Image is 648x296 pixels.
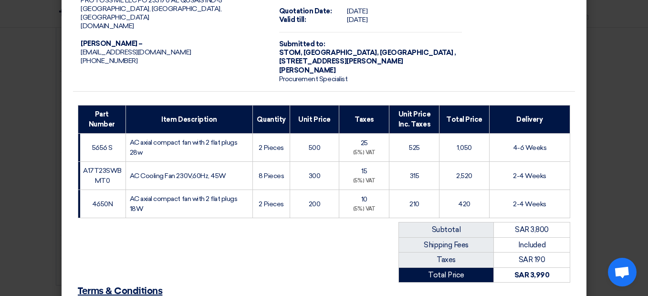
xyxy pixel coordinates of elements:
[519,255,545,264] span: SAR 190
[514,271,550,279] strong: SAR 3,990
[608,258,637,286] div: Open chat
[399,267,494,283] td: Total Price
[513,144,547,152] span: 4-6 Weeks
[399,237,494,253] td: Shipping Fees
[361,139,368,147] span: 25
[410,172,419,180] span: 315
[78,134,126,162] td: 5656 S
[130,138,238,157] span: AC axial compact fan with 2 flat plugs 28w
[279,40,325,48] strong: Submitted to:
[78,286,162,296] u: Terms & Conditions
[259,172,284,180] span: 8 Pieces
[279,49,456,65] span: [GEOGRAPHIC_DATA], [GEOGRAPHIC_DATA] ,[STREET_ADDRESS][PERSON_NAME]
[81,57,137,65] span: [PHONE_NUMBER]
[339,106,389,134] th: Taxes
[130,172,226,180] span: AC Cooling Fan 230V,60Hz, 45W
[361,195,367,203] span: 10
[493,222,570,238] td: SAR 3,800
[290,106,339,134] th: Unit Price
[279,75,347,83] span: Procurement Specialist
[309,144,321,152] span: 500
[343,149,385,157] div: (5%) VAT
[458,200,470,208] span: 420
[78,190,126,218] td: 4650N
[253,106,290,134] th: Quantity
[389,106,439,134] th: Unit Price Inc. Taxes
[518,241,545,249] span: Included
[78,162,126,190] td: A17T23SWB MT0
[309,172,321,180] span: 300
[439,106,489,134] th: Total Price
[489,106,570,134] th: Delivery
[78,106,126,134] th: Part Number
[361,167,367,175] span: 15
[279,49,303,57] span: STOM,
[309,200,321,208] span: 200
[81,22,134,30] span: [DOMAIN_NAME]
[279,7,332,15] strong: Quotation Date:
[456,172,472,180] span: 2,520
[259,200,283,208] span: 2 Pieces
[343,205,385,213] div: (5%) VAT
[409,144,420,152] span: 525
[457,144,472,152] span: 1,050
[399,222,494,238] td: Subtotal
[279,66,336,74] span: [PERSON_NAME]
[409,200,419,208] span: 210
[347,16,367,24] span: [DATE]
[513,172,546,180] span: 2-4 Weeks
[259,144,283,152] span: 2 Pieces
[347,7,367,15] span: [DATE]
[399,253,494,268] td: Taxes
[81,48,191,56] span: [EMAIL_ADDRESS][DOMAIN_NAME]
[279,16,306,24] strong: Valid till:
[130,195,238,213] span: AC axial compact fan with 2 flat plugs 18W
[81,40,264,48] div: [PERSON_NAME] –
[125,106,253,134] th: Item Description
[513,200,546,208] span: 2-4 Weeks
[343,177,385,185] div: (5%) VAT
